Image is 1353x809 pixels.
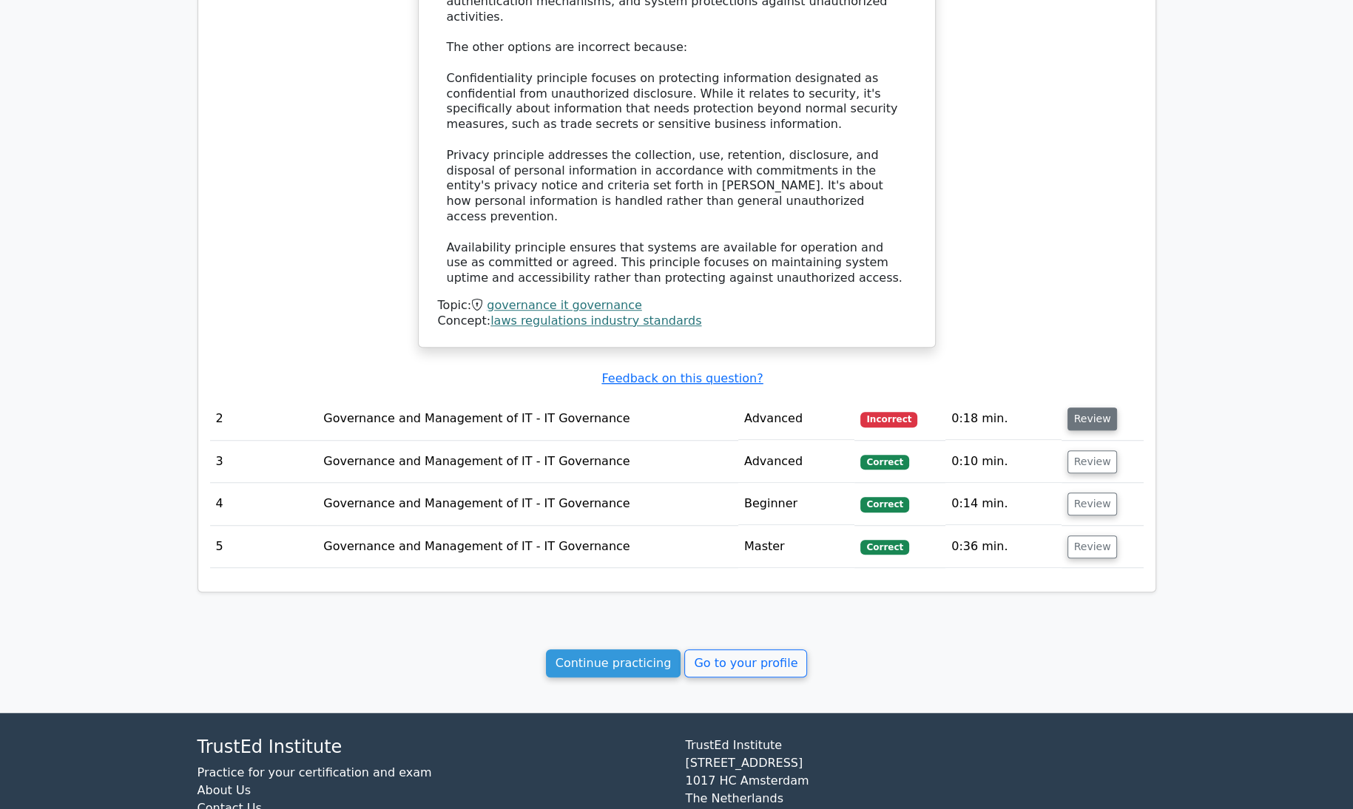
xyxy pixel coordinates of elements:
[198,783,251,797] a: About Us
[860,455,908,470] span: Correct
[1067,450,1118,473] button: Review
[487,298,641,312] a: governance it governance
[317,483,738,525] td: Governance and Management of IT - IT Governance
[198,737,668,758] h4: TrustEd Institute
[738,526,855,568] td: Master
[860,412,917,427] span: Incorrect
[738,398,855,440] td: Advanced
[490,314,701,328] a: laws regulations industry standards
[945,483,1061,525] td: 0:14 min.
[684,649,807,677] a: Go to your profile
[1067,492,1118,515] button: Review
[317,441,738,483] td: Governance and Management of IT - IT Governance
[210,483,318,525] td: 4
[210,441,318,483] td: 3
[601,371,763,385] a: Feedback on this question?
[210,526,318,568] td: 5
[945,441,1061,483] td: 0:10 min.
[945,526,1061,568] td: 0:36 min.
[1067,407,1118,430] button: Review
[860,540,908,555] span: Correct
[945,398,1061,440] td: 0:18 min.
[317,526,738,568] td: Governance and Management of IT - IT Governance
[860,497,908,512] span: Correct
[438,298,916,314] div: Topic:
[438,314,916,329] div: Concept:
[198,765,432,779] a: Practice for your certification and exam
[1067,535,1118,558] button: Review
[738,483,855,525] td: Beginner
[317,398,738,440] td: Governance and Management of IT - IT Governance
[210,398,318,440] td: 2
[738,441,855,483] td: Advanced
[546,649,681,677] a: Continue practicing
